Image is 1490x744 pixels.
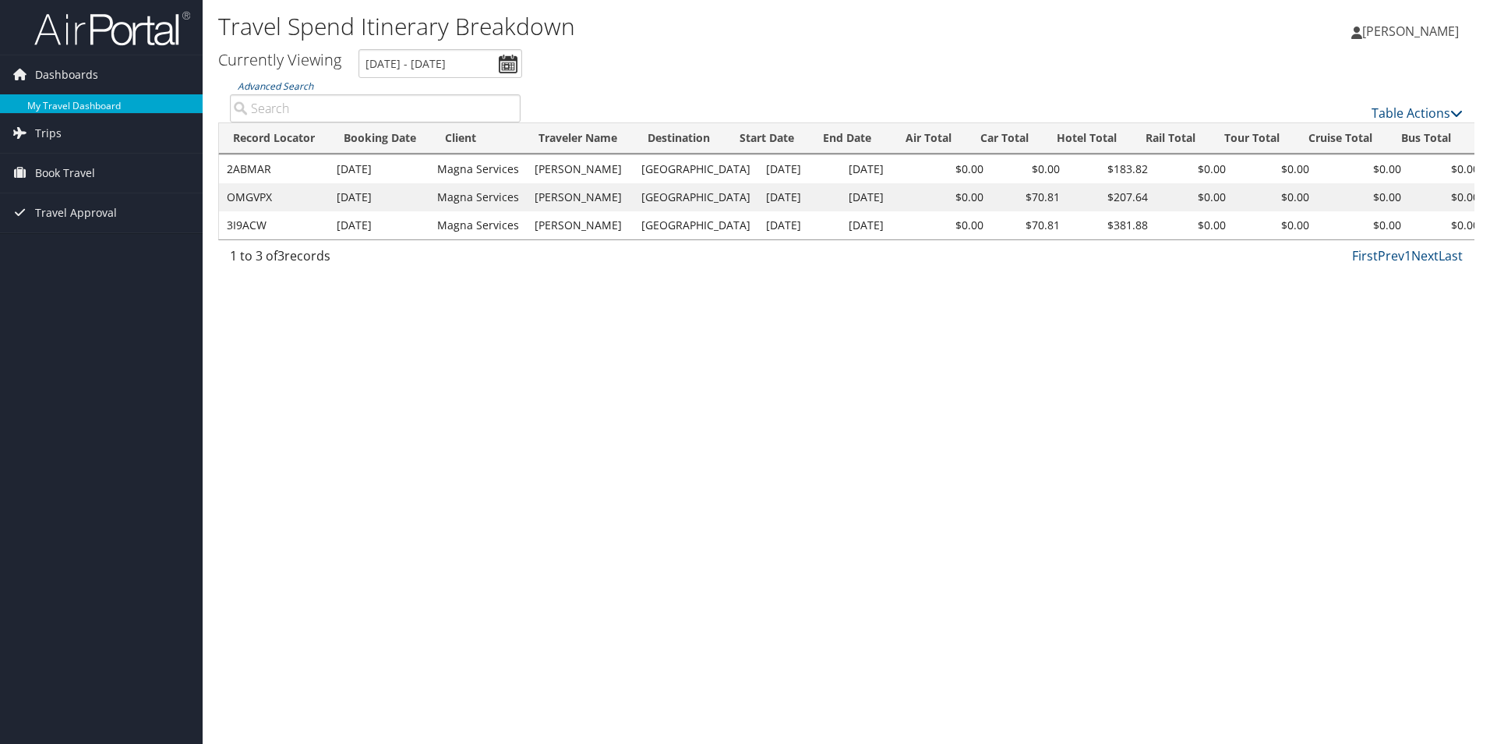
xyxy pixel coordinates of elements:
td: Magna Services [429,211,527,239]
td: $0.00 [1317,183,1409,211]
td: $0.00 [1317,211,1409,239]
a: [PERSON_NAME] [1351,8,1474,55]
th: Client: activate to sort column ascending [431,123,524,154]
td: [DATE] [329,183,429,211]
span: Trips [35,114,62,153]
span: [PERSON_NAME] [1362,23,1459,40]
td: Magna Services [429,155,527,183]
td: $0.00 [1156,155,1234,183]
td: $70.81 [991,211,1068,239]
input: Advanced Search [230,94,521,122]
img: airportal-logo.png [34,10,190,47]
td: $0.00 [1234,183,1317,211]
td: $0.00 [1234,155,1317,183]
td: [DATE] [841,155,917,183]
a: First [1352,247,1378,264]
td: $70.81 [991,183,1068,211]
td: [DATE] [329,155,429,183]
td: $0.00 [917,211,991,239]
td: [DATE] [329,211,429,239]
td: [DATE] [758,183,841,211]
td: $0.00 [991,155,1068,183]
h1: Travel Spend Itinerary Breakdown [218,10,1056,43]
td: [DATE] [841,183,917,211]
td: $0.00 [1156,211,1234,239]
td: [DATE] [841,211,917,239]
th: Cruise Total: activate to sort column ascending [1294,123,1386,154]
a: Table Actions [1372,105,1463,122]
td: 3I9ACW [219,211,329,239]
td: $0.00 [1409,211,1487,239]
td: [PERSON_NAME] [527,155,634,183]
td: $0.00 [917,155,991,183]
th: Start Date: activate to sort column ascending [726,123,809,154]
h3: Currently Viewing [218,49,341,70]
th: Hotel Total: activate to sort column ascending [1043,123,1131,154]
td: $0.00 [1317,155,1409,183]
a: Prev [1378,247,1404,264]
td: [GEOGRAPHIC_DATA] [634,155,758,183]
td: $183.82 [1068,155,1156,183]
th: Rail Total: activate to sort column ascending [1131,123,1209,154]
th: Destination: activate to sort column ascending [634,123,726,154]
td: $0.00 [1409,155,1487,183]
th: Tour Total: activate to sort column ascending [1209,123,1294,154]
td: $0.00 [1234,211,1317,239]
th: Bus Total: activate to sort column ascending [1386,123,1465,154]
a: 1 [1404,247,1411,264]
td: $0.00 [1409,183,1487,211]
span: 3 [277,247,284,264]
td: [GEOGRAPHIC_DATA] [634,183,758,211]
td: [DATE] [758,211,841,239]
th: Car Total: activate to sort column ascending [966,123,1043,154]
td: $207.64 [1068,183,1156,211]
th: Record Locator: activate to sort column ascending [219,123,330,154]
td: [DATE] [758,155,841,183]
span: Travel Approval [35,193,117,232]
td: OMGVPX [219,183,329,211]
td: [PERSON_NAME] [527,211,634,239]
td: 2ABMAR [219,155,329,183]
td: $0.00 [1156,183,1234,211]
a: Last [1439,247,1463,264]
td: [GEOGRAPHIC_DATA] [634,211,758,239]
div: 1 to 3 of records [230,246,521,273]
td: [PERSON_NAME] [527,183,634,211]
span: Book Travel [35,154,95,193]
input: [DATE] - [DATE] [358,49,522,78]
th: Booking Date: activate to sort column ascending [330,123,431,154]
span: Dashboards [35,55,98,94]
td: $0.00 [917,183,991,211]
th: Air Total: activate to sort column ascending [891,123,966,154]
td: $381.88 [1068,211,1156,239]
td: Magna Services [429,183,527,211]
a: Advanced Search [238,80,313,93]
th: End Date: activate to sort column ascending [809,123,891,154]
th: Traveler Name: activate to sort column ascending [524,123,634,154]
a: Next [1411,247,1439,264]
